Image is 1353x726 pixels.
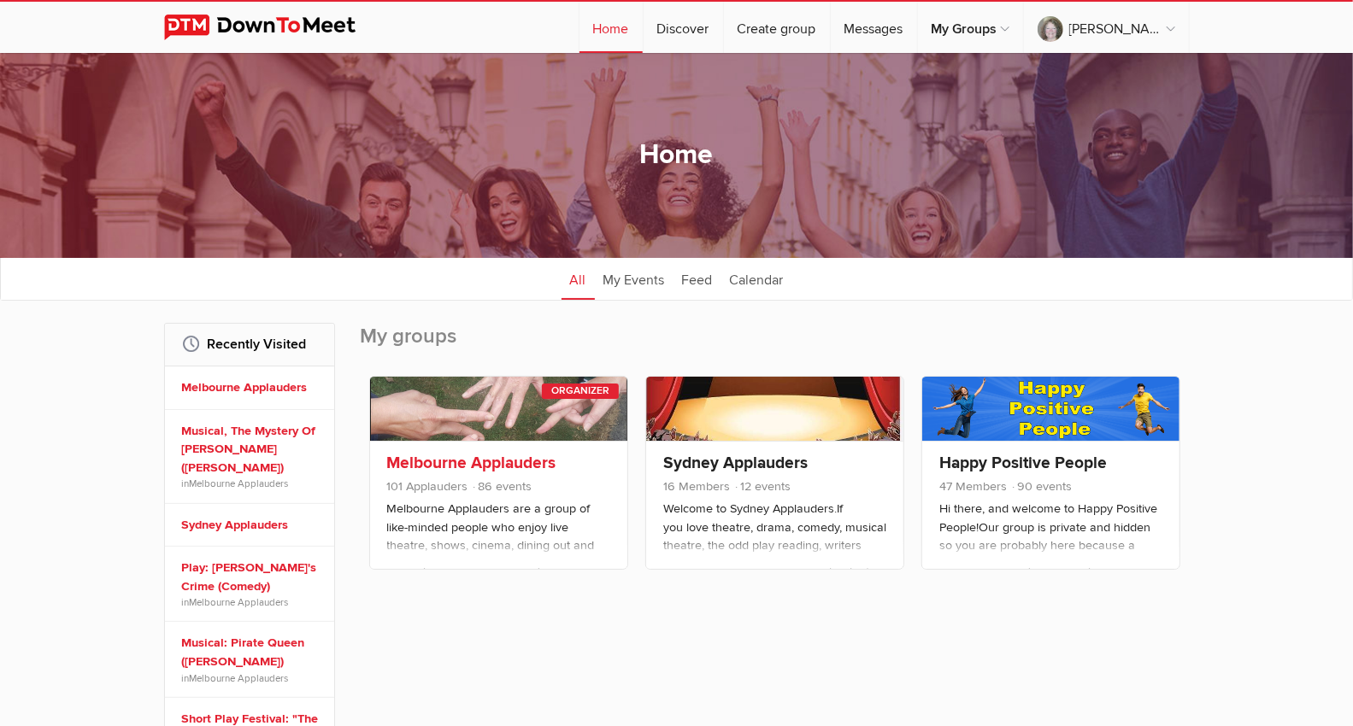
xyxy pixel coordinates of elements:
p: Welcome to Sydney Applauders.If you love theatre, drama, comedy, musical theatre, the odd play re... [663,500,886,585]
span: 47 Members [939,479,1007,494]
span: 86 events [472,479,532,494]
h1: Home [640,138,714,173]
a: Melbourne Applauders [190,477,289,489]
a: Musical, The Mystery Of [PERSON_NAME] ([PERSON_NAME]) [182,422,322,477]
a: Discover [644,2,723,53]
span: 101 Applauders [387,479,468,494]
a: Sydney Applauders [182,516,322,535]
a: My Groups [918,2,1023,53]
p: Melbourne Applauders are a group of like-minded people who enjoy live theatre, shows, cinema, din... [387,500,610,585]
span: 12 events [733,479,791,494]
h2: Recently Visited [182,324,317,365]
a: Sydney Applauders [663,453,808,473]
a: Melbourne Applauders [190,672,289,684]
span: in [182,595,322,609]
a: Melbourne Applauders [387,453,556,473]
a: Feed [674,257,721,300]
a: All [562,257,595,300]
a: Melbourne Applauders [190,596,289,608]
a: My Events [595,257,674,300]
a: [PERSON_NAME] [1024,2,1189,53]
h2: My groups [361,323,1190,367]
img: DownToMeet [164,15,382,40]
a: Happy Positive People [939,453,1107,473]
a: Melbourne Applauders [182,378,322,397]
div: Organizer [542,383,619,399]
a: Calendar [721,257,792,300]
a: Messages [831,2,917,53]
span: 16 Members [663,479,730,494]
a: Create group [724,2,830,53]
a: Play: [PERSON_NAME]'s Crime (Comedy) [182,559,322,595]
span: in [182,671,322,685]
p: Hi there, and welcome to Happy Positive People!Our group is private and hidden so you are probabl... [939,500,1162,585]
span: in [182,477,322,490]
a: Home [579,2,643,53]
a: Musical: Pirate Queen ([PERSON_NAME]) [182,634,322,670]
span: 90 events [1010,479,1072,494]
